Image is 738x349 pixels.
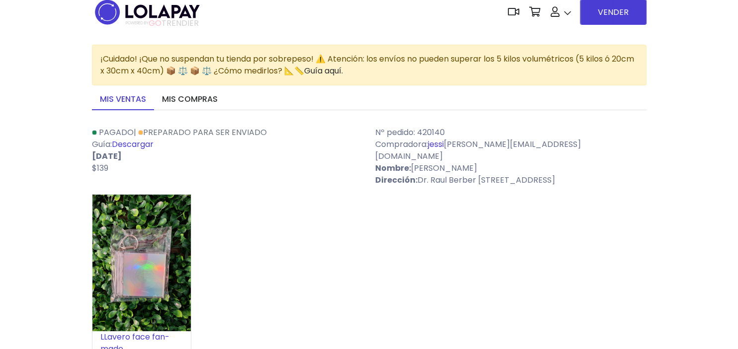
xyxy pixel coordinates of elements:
p: [PERSON_NAME] [375,162,647,174]
span: TRENDIER [126,19,199,28]
a: Guía aquí. [304,65,343,76]
span: GO [149,17,162,29]
a: Mis ventas [92,89,154,110]
p: Nº pedido: 420140 [375,127,647,139]
a: jessi [428,139,444,150]
a: Descargar [112,139,154,150]
strong: Dirección: [375,174,417,186]
img: small_1717983844747.jpeg [92,195,191,331]
span: ¡Cuidado! ¡Que no suspendan tu tienda por sobrepeso! ⚠️ Atención: los envíos no pueden superar lo... [100,53,634,76]
span: POWERED BY [126,20,149,26]
strong: Nombre: [375,162,411,174]
a: Preparado para ser enviado [138,127,267,138]
a: Mis compras [154,89,226,110]
p: [DATE] [92,150,363,162]
p: Compradora: [PERSON_NAME][EMAIL_ADDRESS][DOMAIN_NAME] [375,139,647,162]
p: Dr. Raul Berber [STREET_ADDRESS] [375,174,647,186]
div: | Guía: [86,127,369,186]
span: Pagado [99,127,134,138]
span: $139 [92,162,108,174]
